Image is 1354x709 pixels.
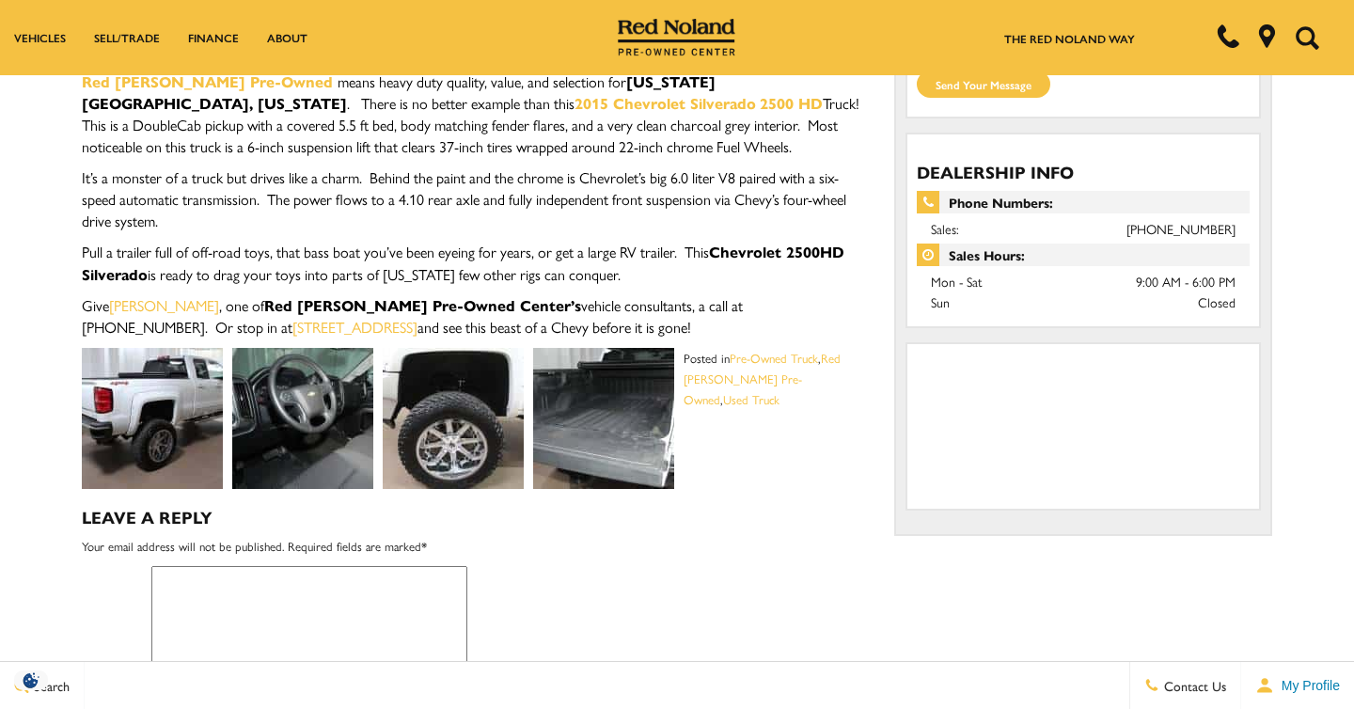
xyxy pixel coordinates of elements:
iframe: Dealer location map [917,354,1250,495]
a: Red Noland Pre-Owned [618,25,736,44]
span: Required fields are marked [288,537,427,555]
a: [PHONE_NUMBER] [1126,219,1236,238]
span: Mon - Sat [931,272,983,291]
img: Used 2015 Chevy Silverado 2500HD for sale Colorado Springs Red Noland PreOwned [232,348,373,489]
span: Your email address will not be published. [82,537,284,555]
button: Open user profile menu [1241,662,1354,709]
span: It’s a monster of a truck but drives like a charm. Behind the paint and the chrome is Chevrolet’s... [82,166,846,231]
a: The Red Noland Way [1004,30,1135,47]
img: Used 2015 Chevy Silverado 2500HD for sale Colorado Springs Red Noland PreOwned [383,348,524,489]
img: Used 2015 Chevy Silverado 2500HD for sale Colorado Springs Red Noland PreOwned [82,348,223,489]
span: Sales: [931,219,959,238]
span: Closed [1198,291,1236,312]
span: Pull a trailer full of off-road toys, that bass boat you’ve been eyeing for years, or get a large... [82,241,844,284]
a: Red [PERSON_NAME] Pre-Owned [82,71,333,92]
strong: Chevrolet 2500HD Silverado [82,241,844,284]
h3: Dealership Info [917,163,1250,181]
strong: 2015 Chevrolet Silverado [575,92,756,114]
button: Open the search field [1288,1,1326,74]
h3: Leave a Reply [82,508,866,527]
strong: Red [PERSON_NAME] Pre-Owned Center’s [264,294,581,316]
a: Pre-Owned Truck [730,349,818,367]
a: [PERSON_NAME] [109,294,219,316]
span: Sales Hours: [917,244,1250,266]
img: Opt-Out Icon [9,670,53,690]
img: Red Noland Pre-Owned [618,19,736,56]
a: [STREET_ADDRESS] [292,316,417,338]
a: Red [PERSON_NAME] Pre-Owned [684,349,841,408]
span: My Profile [1274,678,1340,693]
strong: [US_STATE][GEOGRAPHIC_DATA], [US_STATE] [82,71,716,114]
span: 9:00 AM - 6:00 PM [1136,271,1236,291]
a: 2015 Chevrolet Silverado 2500 HD [575,92,823,114]
span: Give , one of vehicle consultants, a call at [PHONE_NUMBER]. Or stop in at and see this beast of ... [82,294,743,338]
span: means heavy duty quality, value, and selection for . There is no better example than this Truck! ... [82,71,863,157]
strong: 2500 HD [760,92,823,114]
img: Used 2015 Chevy Silverado 2500HD for sale Colorado Springs Red Noland PreOwned [533,348,674,489]
span: Contact Us [1159,676,1226,695]
section: Click to Open Cookie Consent Modal [9,670,53,690]
input: Send your message [917,71,1050,98]
span: Phone Numbers: [917,191,1250,213]
a: Used Truck [723,390,779,408]
span: Sun [931,292,950,311]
